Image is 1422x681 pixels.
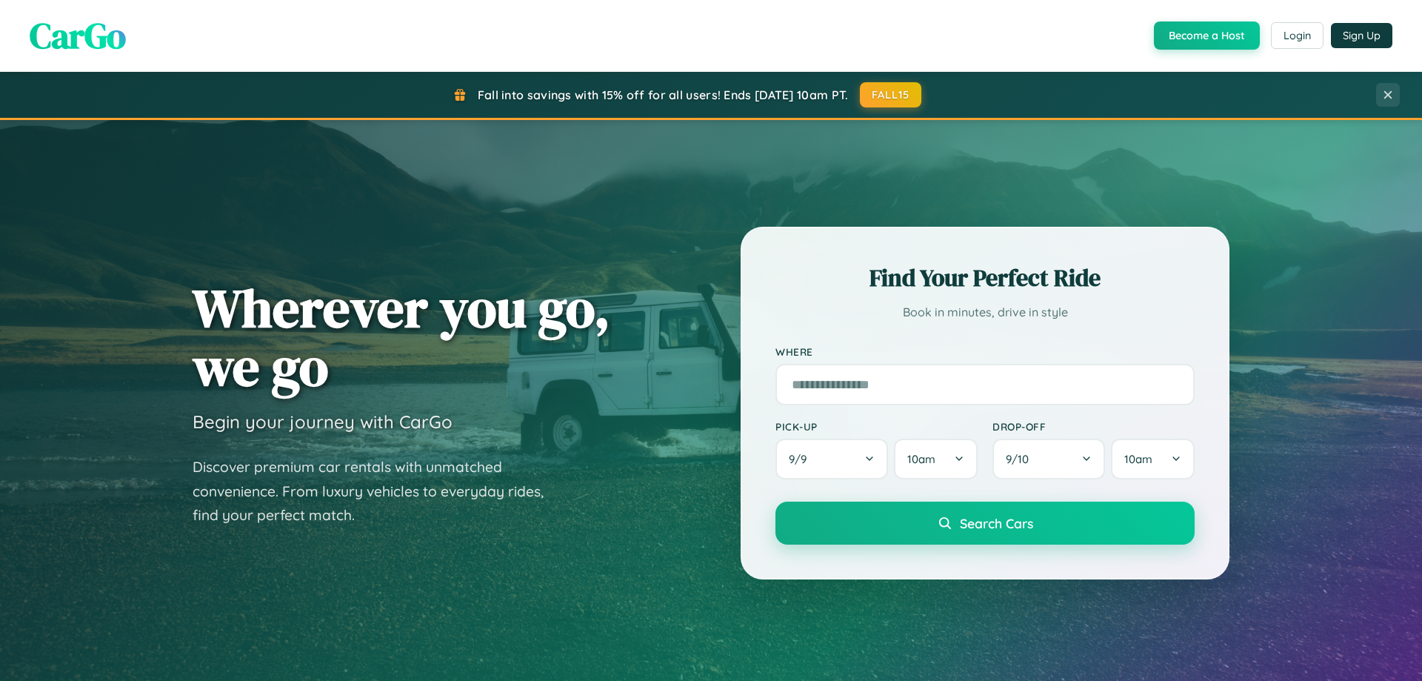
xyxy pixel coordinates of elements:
[894,439,978,479] button: 10am
[1006,452,1036,466] span: 9 / 10
[193,455,563,528] p: Discover premium car rentals with unmatched convenience. From luxury vehicles to everyday rides, ...
[775,420,978,433] label: Pick-up
[775,439,888,479] button: 9/9
[193,411,453,433] h3: Begin your journey with CarGo
[193,279,610,396] h1: Wherever you go, we go
[1154,21,1260,50] button: Become a Host
[1111,439,1195,479] button: 10am
[1331,23,1392,48] button: Sign Up
[775,502,1195,545] button: Search Cars
[30,11,126,60] span: CarGo
[1271,22,1323,49] button: Login
[775,262,1195,294] h2: Find Your Perfect Ride
[907,452,935,466] span: 10am
[789,452,814,466] span: 9 / 9
[1124,452,1152,466] span: 10am
[860,82,922,107] button: FALL15
[992,439,1105,479] button: 9/10
[992,420,1195,433] label: Drop-off
[775,345,1195,358] label: Where
[775,302,1195,323] p: Book in minutes, drive in style
[960,515,1033,531] span: Search Cars
[478,87,849,102] span: Fall into savings with 15% off for all users! Ends [DATE] 10am PT.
